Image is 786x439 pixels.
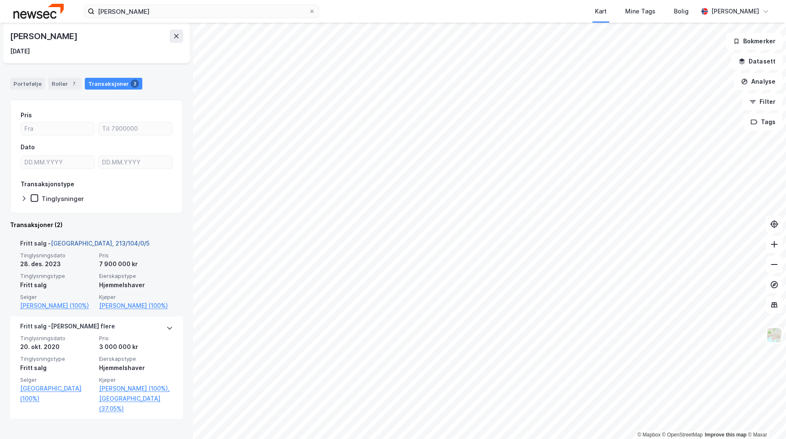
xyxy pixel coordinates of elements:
span: Eierskapstype [99,355,173,362]
span: Kjøper [99,376,173,383]
span: Tinglysningsdato [20,335,94,342]
div: Kontrollprogram for chat [744,399,786,439]
button: Tags [744,114,783,130]
button: Datasett [731,53,783,70]
div: [PERSON_NAME] [10,29,79,43]
input: DD.MM.YYYY [99,156,172,169]
div: Hjemmelshaver [99,363,173,373]
div: Pris [21,110,32,120]
div: 3 000 000 kr [99,342,173,352]
a: Improve this map [705,432,747,438]
a: [PERSON_NAME] (100%), [99,383,173,394]
div: 7 [70,79,78,88]
button: Analyse [734,73,783,90]
div: Portefølje [10,78,45,90]
div: Fritt salg - [PERSON_NAME] flere [20,321,115,335]
span: Selger [20,294,94,301]
div: Fritt salg - [20,238,149,252]
img: newsec-logo.f6e21ccffca1b3a03d2d.png [13,4,64,19]
div: Transaksjoner (2) [10,220,183,230]
button: Filter [742,93,783,110]
div: Fritt salg [20,363,94,373]
div: 2 [131,79,139,88]
button: Bokmerker [726,33,783,50]
div: Transaksjonstype [21,179,74,189]
div: Fritt salg [20,280,94,290]
span: Pris [99,335,173,342]
a: Mapbox [637,432,660,438]
a: [GEOGRAPHIC_DATA], 213/104/0/5 [51,240,149,247]
div: Dato [21,142,35,152]
img: Z [766,327,782,343]
span: Selger [20,376,94,383]
input: Søk på adresse, matrikkel, gårdeiere, leietakere eller personer [94,5,309,18]
div: Tinglysninger [42,195,84,203]
div: 28. des. 2023 [20,259,94,269]
span: Tinglysningsdato [20,252,94,259]
input: DD.MM.YYYY [21,156,94,169]
a: [GEOGRAPHIC_DATA] (37.05%) [99,394,173,414]
div: [DATE] [10,46,30,56]
input: Fra [21,122,94,135]
a: [PERSON_NAME] (100%) [99,301,173,311]
div: [PERSON_NAME] [711,6,759,16]
div: Roller [48,78,81,90]
a: [GEOGRAPHIC_DATA] (100%) [20,383,94,404]
div: Transaksjoner [85,78,142,90]
div: Kart [595,6,607,16]
a: OpenStreetMap [662,432,703,438]
div: Hjemmelshaver [99,280,173,290]
iframe: Chat Widget [744,399,786,439]
input: Til 7900000 [99,122,172,135]
div: 7 900 000 kr [99,259,173,269]
div: Mine Tags [625,6,655,16]
span: Eierskapstype [99,272,173,280]
span: Pris [99,252,173,259]
span: Kjøper [99,294,173,301]
span: Tinglysningstype [20,355,94,362]
a: [PERSON_NAME] (100%) [20,301,94,311]
div: Bolig [674,6,689,16]
div: 20. okt. 2020 [20,342,94,352]
span: Tinglysningstype [20,272,94,280]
